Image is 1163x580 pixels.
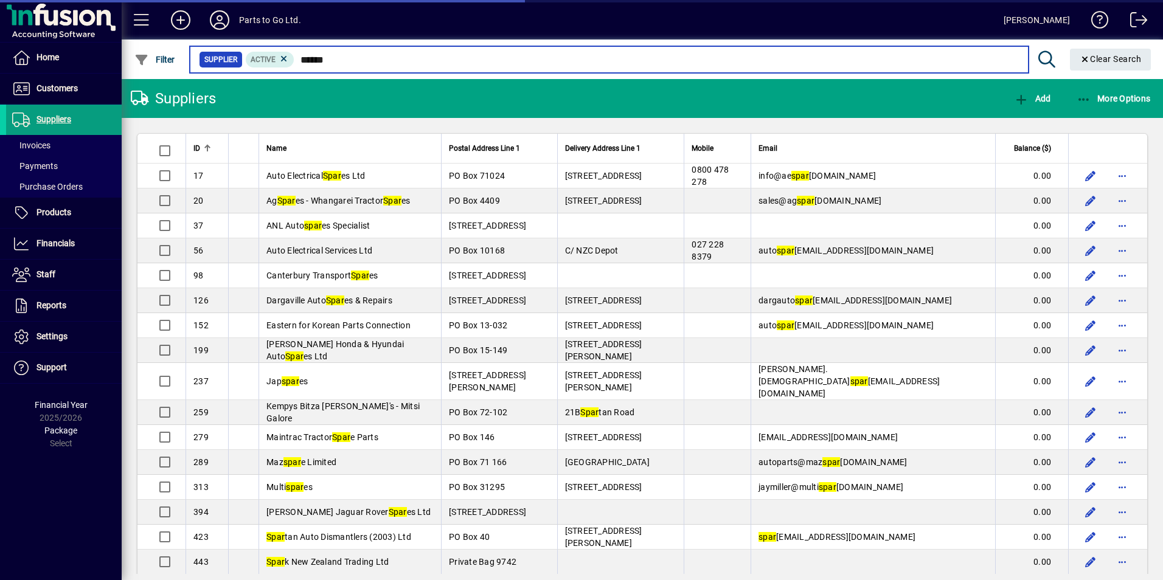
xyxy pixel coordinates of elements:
span: 027 228 8379 [692,240,724,261]
span: Settings [36,331,68,341]
span: 20 [193,196,204,205]
td: 0.00 [995,238,1068,263]
span: PO Box 15-149 [449,345,507,355]
span: 37 [193,221,204,230]
span: [STREET_ADDRESS] [449,221,526,230]
span: info@ae [DOMAIN_NAME] [759,171,876,181]
button: More Options [1074,88,1154,109]
button: Edit [1081,316,1100,335]
td: 0.00 [995,500,1068,525]
a: Customers [6,74,122,104]
span: Payments [12,161,58,171]
a: Products [6,198,122,228]
span: [STREET_ADDRESS] [565,196,642,205]
span: Staff [36,269,55,279]
button: Filter [131,49,178,71]
div: Name [266,142,434,155]
button: More options [1113,552,1132,571]
td: 0.00 [995,425,1068,450]
span: Jap es [266,376,308,386]
span: 98 [193,271,204,280]
span: Delivery Address Line 1 [565,142,641,155]
button: More options [1113,427,1132,447]
span: PO Box 4409 [449,196,500,205]
td: 0.00 [995,164,1068,188]
button: More options [1113,340,1132,360]
td: 0.00 [995,550,1068,575]
em: Spar [332,432,350,442]
button: More options [1113,477,1132,497]
span: [STREET_ADDRESS] [565,320,642,330]
span: Canterbury Transport es [266,271,378,280]
span: Maz e Limited [266,457,336,467]
span: Products [36,207,71,217]
span: PO Box 10168 [449,246,505,255]
div: [PERSON_NAME] [1004,10,1070,30]
span: Purchase Orders [12,182,83,192]
span: Customers [36,83,78,93]
span: auto [EMAIL_ADDRESS][DOMAIN_NAME] [759,246,934,255]
button: Profile [200,9,239,31]
button: Edit [1081,427,1100,447]
span: Add [1014,94,1050,103]
div: Parts to Go Ltd. [239,10,301,30]
span: Name [266,142,286,155]
span: Clear Search [1080,54,1142,64]
em: spar [795,295,813,305]
button: Edit [1081,452,1100,472]
span: 0800 478 278 [692,165,729,187]
a: Support [6,353,122,383]
span: [PERSON_NAME] Jaguar Rover es Ltd [266,507,431,517]
div: Balance ($) [1003,142,1062,155]
span: jaymiller@multi [DOMAIN_NAME] [759,482,903,492]
em: Spar [285,351,304,361]
span: Kempys Bitza [PERSON_NAME]'s - Mitsi Galore [266,401,420,423]
button: Edit [1081,371,1100,391]
em: Spar [266,532,285,542]
span: [PERSON_NAME].[DEMOGRAPHIC_DATA] [EMAIL_ADDRESS][DOMAIN_NAME] [759,364,940,398]
button: Edit [1081,266,1100,285]
em: Spar [323,171,341,181]
span: Postal Address Line 1 [449,142,520,155]
span: [GEOGRAPHIC_DATA] [565,457,650,467]
button: More options [1113,402,1132,422]
span: autoparts@maz [DOMAIN_NAME] [759,457,908,467]
em: spar [283,457,301,467]
em: spar [759,532,776,542]
span: k New Zealand Trading Ltd [266,557,389,567]
em: spar [777,246,794,255]
a: Invoices [6,135,122,156]
a: Logout [1121,2,1148,42]
span: [EMAIL_ADDRESS][DOMAIN_NAME] [759,432,898,442]
span: Eastern for Korean Parts Connection [266,320,411,330]
td: 0.00 [995,188,1068,213]
a: Reports [6,291,122,321]
span: 443 [193,557,209,567]
span: Ag es - Whangarei Tractor es [266,196,411,205]
span: 289 [193,457,209,467]
span: C/ NZC Depot [565,246,619,255]
span: [STREET_ADDRESS] [449,295,526,305]
div: ID [193,142,221,155]
a: Knowledge Base [1082,2,1109,42]
em: Spar [277,196,296,205]
span: [STREET_ADDRESS] [565,482,642,492]
button: Clear [1070,49,1151,71]
span: Active [251,55,276,64]
em: spar [791,171,809,181]
span: [STREET_ADDRESS] [565,295,642,305]
span: 56 [193,246,204,255]
button: Edit [1081,241,1100,260]
button: Edit [1081,191,1100,210]
button: Edit [1081,477,1100,497]
span: ID [193,142,200,155]
button: More options [1113,241,1132,260]
button: Edit [1081,552,1100,571]
span: 237 [193,376,209,386]
span: 126 [193,295,209,305]
a: Home [6,43,122,73]
td: 0.00 [995,450,1068,475]
span: Multi es [266,482,313,492]
button: Edit [1081,402,1100,422]
em: spar [850,376,868,386]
